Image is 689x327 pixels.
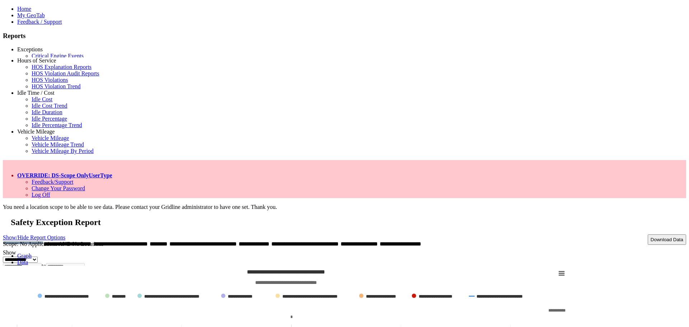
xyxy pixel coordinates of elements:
a: Critical Engine Events [32,53,84,59]
a: Idle Duration [32,109,62,115]
a: Data [17,259,28,265]
a: Idle Time / Cost [17,90,55,96]
span: to [42,263,46,269]
a: Vehicle Mileage [32,135,69,141]
a: Feedback/Support [32,179,73,185]
a: Idle Percentage Trend [32,122,82,128]
button: Download Data [648,234,686,245]
a: OVERRIDE: DS-Scope OnlyUserType [17,172,112,178]
h2: Safety Exception Report [11,218,686,227]
a: Home [17,6,31,12]
a: HOS Explanation Reports [32,64,92,70]
a: Idle Percentage [32,116,67,122]
a: Change Your Password [32,185,85,191]
a: Idle Cost Trend [32,103,67,109]
a: My GeoTab [17,12,45,18]
span: Scope: No Applications AND No Locations [3,241,103,247]
a: Graph [17,253,32,259]
a: Hours of Service [17,57,56,64]
a: Vehicle Mileage By Period [32,148,94,154]
a: Idle Cost [32,96,52,102]
h3: Reports [3,32,686,40]
a: Feedback / Support [17,19,62,25]
a: HOS Violation Audit Reports [32,70,99,76]
a: HOS Violations [32,77,68,83]
a: Vehicle Mileage [17,129,55,135]
a: Vehicle Mileage Trend [32,141,84,148]
a: Exceptions [17,46,43,52]
a: Log Off [32,192,50,198]
label: Show [3,249,16,256]
a: HOS Violation Trend [32,83,81,89]
div: You need a location scope to be able to see data. Please contact your Gridline administrator to h... [3,204,686,210]
a: Show/Hide Report Options [3,233,65,242]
